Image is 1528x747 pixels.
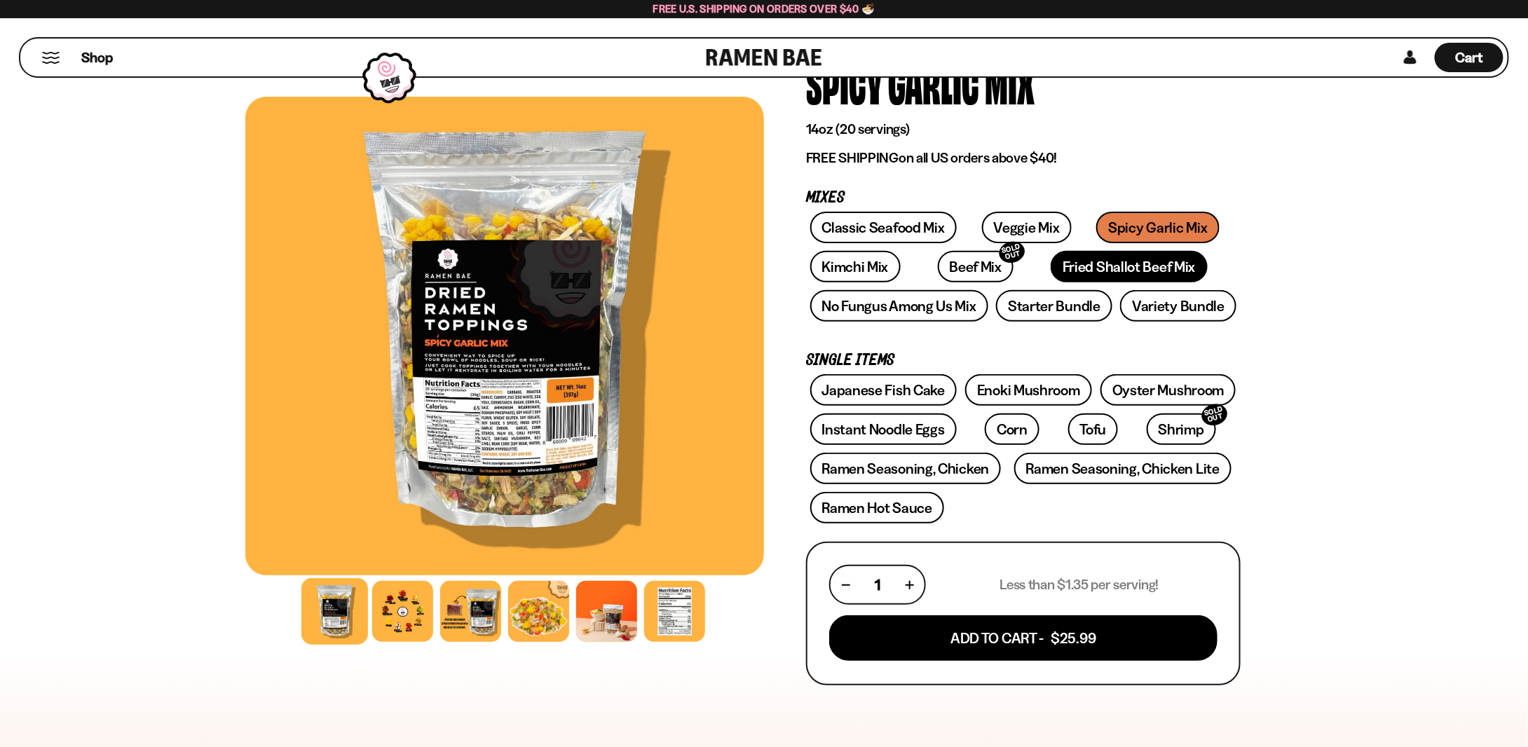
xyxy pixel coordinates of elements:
[81,43,113,72] a: Shop
[810,453,1002,484] a: Ramen Seasoning, Chicken
[1435,39,1503,76] a: Cart
[806,56,882,109] div: Spicy
[829,615,1217,661] button: Add To Cart - $25.99
[1147,413,1216,445] a: ShrimpSOLD OUT
[1120,290,1236,322] a: Variety Bundle
[806,191,1241,205] p: Mixes
[810,290,988,322] a: No Fungus Among Us Mix
[810,492,945,523] a: Ramen Hot Sauce
[41,52,60,64] button: Mobile Menu Trigger
[81,48,113,67] span: Shop
[653,2,875,15] span: Free U.S. Shipping on Orders over $40 🍜
[806,149,899,166] strong: FREE SHIPPING
[965,374,1092,406] a: Enoki Mushroom
[810,374,957,406] a: Japanese Fish Cake
[1199,402,1230,429] div: SOLD OUT
[810,212,957,243] a: Classic Seafood Mix
[888,56,979,109] div: Garlic
[810,251,901,282] a: Kimchi Mix
[1456,49,1483,66] span: Cart
[982,212,1072,243] a: Veggie Mix
[810,413,957,445] a: Instant Noodle Eggs
[1000,576,1159,594] p: Less than $1.35 per serving!
[1051,251,1207,282] a: Fried Shallot Beef Mix
[806,121,1241,138] p: 14oz (20 servings)
[996,290,1112,322] a: Starter Bundle
[938,251,1014,282] a: Beef MixSOLD OUT
[875,576,880,594] span: 1
[997,239,1028,266] div: SOLD OUT
[1014,453,1232,484] a: Ramen Seasoning, Chicken Lite
[985,413,1039,445] a: Corn
[1068,413,1119,445] a: Tofu
[806,149,1241,167] p: on all US orders above $40!
[985,56,1035,109] div: Mix
[806,354,1241,367] p: Single Items
[1100,374,1236,406] a: Oyster Mushroom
